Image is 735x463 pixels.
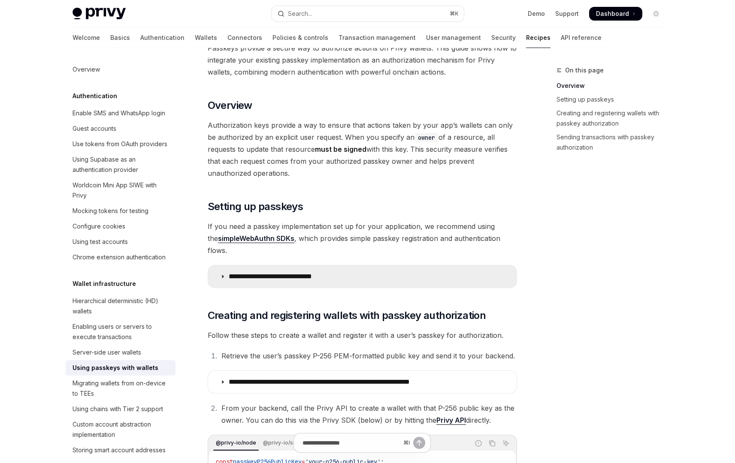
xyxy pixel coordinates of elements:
span: If you need a passkey implementation set up for your application, we recommend using the , which ... [208,220,517,256]
div: Storing smart account addresses [73,445,166,455]
a: Demo [528,9,545,18]
li: From your backend, call the Privy API to create a wallet with that P-256 public key as the owner.... [219,402,517,426]
a: Using test accounts [66,234,175,250]
a: Using passkeys with wallets [66,360,175,376]
button: Send message [413,437,425,449]
div: Worldcoin Mini App SIWE with Privy [73,180,170,201]
span: Dashboard [596,9,629,18]
a: Enabling users or servers to execute transactions [66,319,175,345]
a: Custom account abstraction implementation [66,417,175,442]
a: User management [426,27,481,48]
div: Enable SMS and WhatsApp login [73,108,165,118]
img: light logo [73,8,126,20]
div: Server-side user wallets [73,347,141,358]
a: Transaction management [339,27,416,48]
div: Using chains with Tier 2 support [73,404,163,414]
a: Wallets [195,27,217,48]
div: Custom account abstraction implementation [73,419,170,440]
div: Using test accounts [73,237,128,247]
a: simpleWebAuthn SDKs [218,234,294,243]
a: Using Supabase as an authentication provider [66,152,175,177]
a: Configure cookies [66,219,175,234]
h5: Wallet infrastructure [73,279,136,289]
div: Search... [288,9,312,19]
span: Authorization keys provide a way to ensure that actions taken by your app’s wallets can only be a... [208,119,517,179]
span: ⌘ K [450,10,459,17]
span: Passkeys provide a secure way to authorize actions on Privy wallets. This guide shows how to inte... [208,42,517,78]
a: Storing smart account addresses [66,442,175,458]
a: Support [555,9,579,18]
a: Policies & controls [272,27,328,48]
a: Welcome [73,27,100,48]
a: Connectors [227,27,262,48]
input: Ask a question... [302,433,400,452]
div: Configure cookies [73,221,125,231]
a: Dashboard [589,7,642,21]
a: Authentication [140,27,185,48]
a: Guest accounts [66,121,175,136]
a: Mocking tokens for testing [66,203,175,219]
a: Server-side user wallets [66,345,175,360]
a: Enable SMS and WhatsApp login [66,105,175,121]
a: Setting up passkeys [557,93,670,106]
a: Chrome extension authentication [66,250,175,265]
a: Basics [110,27,130,48]
a: Migrating wallets from on-device to TEEs [66,376,175,401]
a: Recipes [526,27,550,48]
a: API reference [561,27,602,48]
strong: must be signed [315,145,366,153]
a: Using chains with Tier 2 support [66,401,175,417]
div: Using passkeys with wallets [73,363,158,373]
a: Worldcoin Mini App SIWE with Privy [66,177,175,203]
div: Use tokens from OAuth providers [73,139,167,149]
span: Overview [208,99,252,112]
a: Security [491,27,516,48]
div: Migrating wallets from on-device to TEEs [73,378,170,399]
a: Privy API [436,416,466,425]
a: Use tokens from OAuth providers [66,136,175,152]
a: Hierarchical deterministic (HD) wallets [66,293,175,319]
button: Open search [272,6,464,21]
span: Creating and registering wallets with passkey authorization [208,309,486,322]
a: Sending transactions with passkey authorization [557,130,670,154]
span: Setting up passkeys [208,200,303,213]
span: On this page [565,65,604,75]
div: Chrome extension authentication [73,252,166,262]
a: Overview [66,62,175,77]
div: Using Supabase as an authentication provider [73,154,170,175]
li: Retrieve the user’s passkey P-256 PEM-formatted public key and send it to your backend. [219,350,517,362]
div: Overview [73,64,100,75]
div: Mocking tokens for testing [73,206,148,216]
div: Guest accounts [73,123,116,134]
code: owner [414,133,439,142]
span: Follow these steps to create a wallet and register it with a user’s passkey for authorization. [208,329,517,341]
h5: Authentication [73,91,117,101]
a: Creating and registering wallets with passkey authorization [557,106,670,130]
div: Enabling users or servers to execute transactions [73,322,170,342]
button: Toggle dark mode [649,7,663,21]
a: Overview [557,79,670,93]
div: Hierarchical deterministic (HD) wallets [73,296,170,316]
